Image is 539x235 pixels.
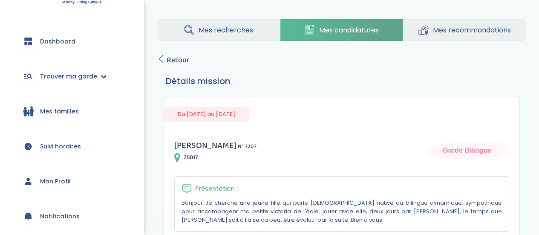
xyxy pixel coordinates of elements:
a: Retour [157,54,190,66]
a: Dashboard [13,26,131,57]
a: Suivi horaires [13,131,131,162]
span: Notifications [40,212,80,221]
a: Notifications [13,201,131,232]
span: Trouver ma garde [40,72,97,81]
a: Mes recherches [157,19,280,41]
a: Mes candidatures [280,19,403,41]
h3: Détails mission [166,75,518,87]
span: Garde Bilingue [443,146,491,155]
a: Mes familles [13,96,131,127]
p: Bonjour Je cherche une jeune fille qui parle [DEMOGRAPHIC_DATA] native ou bilingue dynamique, sym... [182,199,502,224]
span: Mes recommandations [433,25,511,35]
span: Retour [167,54,190,66]
span: Mes familles [40,107,79,116]
span: 75017 [184,153,198,162]
a: Mes recommandations [403,19,526,41]
span: N° 7207 [238,142,257,151]
span: [PERSON_NAME] [174,139,236,152]
a: Mon Profil [13,166,131,197]
a: Trouver ma garde [13,61,131,92]
span: Mes recherches [199,25,253,35]
span: Mon Profil [40,177,71,186]
span: Suivi horaires [40,142,81,151]
span: Présentation : [195,184,238,193]
span: Dashboard [40,37,75,46]
span: Mes candidatures [319,25,379,35]
span: Du [DATE] au [DATE] [164,107,249,122]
